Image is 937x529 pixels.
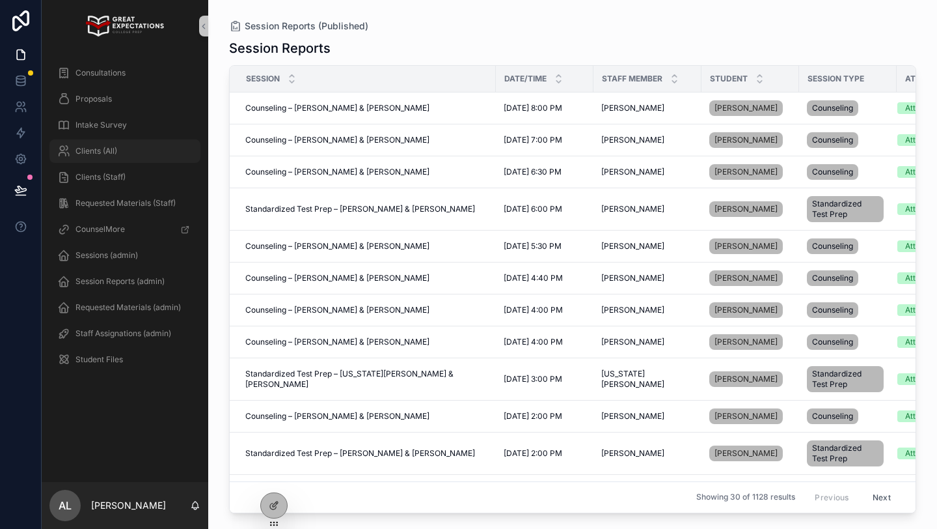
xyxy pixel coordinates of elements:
a: Sessions (admin) [49,244,200,267]
span: [DATE] 4:00 PM [504,337,563,347]
span: Requested Materials (admin) [75,302,181,313]
span: [PERSON_NAME] [601,411,664,422]
a: Counseling [807,236,889,257]
a: [PERSON_NAME] [601,273,694,283]
a: [DATE] 4:00 PM [504,305,586,315]
span: Counseling [812,167,853,177]
span: Counseling [812,411,853,422]
span: Standardized Test Prep [812,199,878,220]
span: [DATE] 3:00 PM [504,374,562,384]
span: Counseling [812,273,853,283]
a: Clients (All) [49,139,200,163]
span: [PERSON_NAME] [601,241,664,251]
a: Counseling – [PERSON_NAME] & [PERSON_NAME] [245,167,488,177]
a: [PERSON_NAME] [709,371,783,387]
a: Counseling [807,300,889,321]
a: Student Files [49,348,200,371]
a: Clients (Staff) [49,165,200,189]
a: Session Reports (admin) [49,270,200,293]
a: [DATE] 6:30 PM [504,167,586,177]
a: [PERSON_NAME] [709,443,791,464]
a: [PERSON_NAME] [601,411,694,422]
a: [PERSON_NAME] [601,241,694,251]
a: [PERSON_NAME] [709,406,791,427]
a: [PERSON_NAME] [709,332,791,352]
span: [PERSON_NAME] [714,448,778,459]
span: Counseling – [PERSON_NAME] & [PERSON_NAME] [245,167,429,177]
a: Standardized Test Prep – [US_STATE][PERSON_NAME] & [PERSON_NAME] [245,369,488,390]
span: [PERSON_NAME] [714,103,778,113]
a: Requested Materials (Staff) [49,192,200,215]
a: Counseling – [PERSON_NAME] & [PERSON_NAME] [245,411,488,422]
a: [PERSON_NAME] [709,369,791,390]
a: Counseling [807,98,889,119]
a: [DATE] 2:00 PM [504,448,586,459]
a: Proposals [49,87,200,111]
span: [DATE] 4:00 PM [504,305,563,315]
span: [PERSON_NAME] [714,411,778,422]
a: [PERSON_NAME] [601,167,694,177]
a: [PERSON_NAME] [601,135,694,145]
span: [PERSON_NAME] [601,273,664,283]
span: Requested Materials (Staff) [75,198,176,208]
span: [DATE] 6:30 PM [504,167,562,177]
span: Student Files [75,354,123,365]
span: Consultations [75,68,126,78]
span: Clients (Staff) [75,172,126,182]
a: [DATE] 6:00 PM [504,204,586,214]
span: [PERSON_NAME] [601,204,664,214]
span: Standardized Test Prep [812,443,878,464]
span: [PERSON_NAME] [601,337,664,347]
a: Standardized Test Prep [807,438,889,469]
span: [DATE] 8:00 PM [504,103,562,113]
span: Counseling – [PERSON_NAME] & [PERSON_NAME] [245,411,429,422]
span: Counseling [812,103,853,113]
span: [PERSON_NAME] [714,167,778,177]
a: Session Reports (Published) [229,20,368,33]
span: [PERSON_NAME] [714,204,778,214]
button: Next [863,487,900,508]
span: [DATE] 2:00 PM [504,448,562,459]
a: [PERSON_NAME] [601,204,694,214]
a: [PERSON_NAME] [709,300,791,321]
span: Staff Member [602,74,662,84]
div: scrollable content [42,52,208,388]
a: Counseling – [PERSON_NAME] & [PERSON_NAME] [245,103,488,113]
a: [PERSON_NAME] [709,130,791,150]
a: Standardized Test Prep [807,364,889,395]
a: Counseling [807,406,889,427]
a: Staff Assignations (admin) [49,322,200,345]
h1: Session Reports [229,39,331,57]
a: Counseling – [PERSON_NAME] & [PERSON_NAME] [245,135,488,145]
a: [PERSON_NAME] [601,103,694,113]
a: [DATE] 4:40 PM [504,273,586,283]
span: Counseling [812,135,853,145]
a: [PERSON_NAME] [709,446,783,461]
span: [US_STATE][PERSON_NAME] [601,369,694,390]
a: [PERSON_NAME] [709,199,791,220]
span: [PERSON_NAME] [601,448,664,459]
span: Intake Survey [75,120,127,130]
a: [PERSON_NAME] [709,334,783,350]
a: [PERSON_NAME] [709,236,791,257]
a: [PERSON_NAME] [709,164,783,180]
img: App logo [86,16,163,36]
a: [PERSON_NAME] [709,268,791,289]
a: [PERSON_NAME] [601,448,694,459]
a: Counseling [807,130,889,150]
a: Standardized Test Prep [807,193,889,225]
span: [DATE] 6:00 PM [504,204,562,214]
span: Counseling – [PERSON_NAME] & [PERSON_NAME] [245,273,429,283]
a: [PERSON_NAME] [601,305,694,315]
a: Requested Materials (admin) [49,296,200,319]
span: Counseling [812,241,853,251]
span: [PERSON_NAME] [714,374,778,384]
a: [DATE] 8:00 PM [504,103,586,113]
a: [PERSON_NAME] [709,162,791,182]
a: [PERSON_NAME] [709,132,783,148]
span: [DATE] 4:40 PM [504,273,563,283]
span: Standardized Test Prep – [PERSON_NAME] & [PERSON_NAME] [245,448,475,459]
span: Session Type [808,74,864,84]
a: Counseling [807,268,889,289]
